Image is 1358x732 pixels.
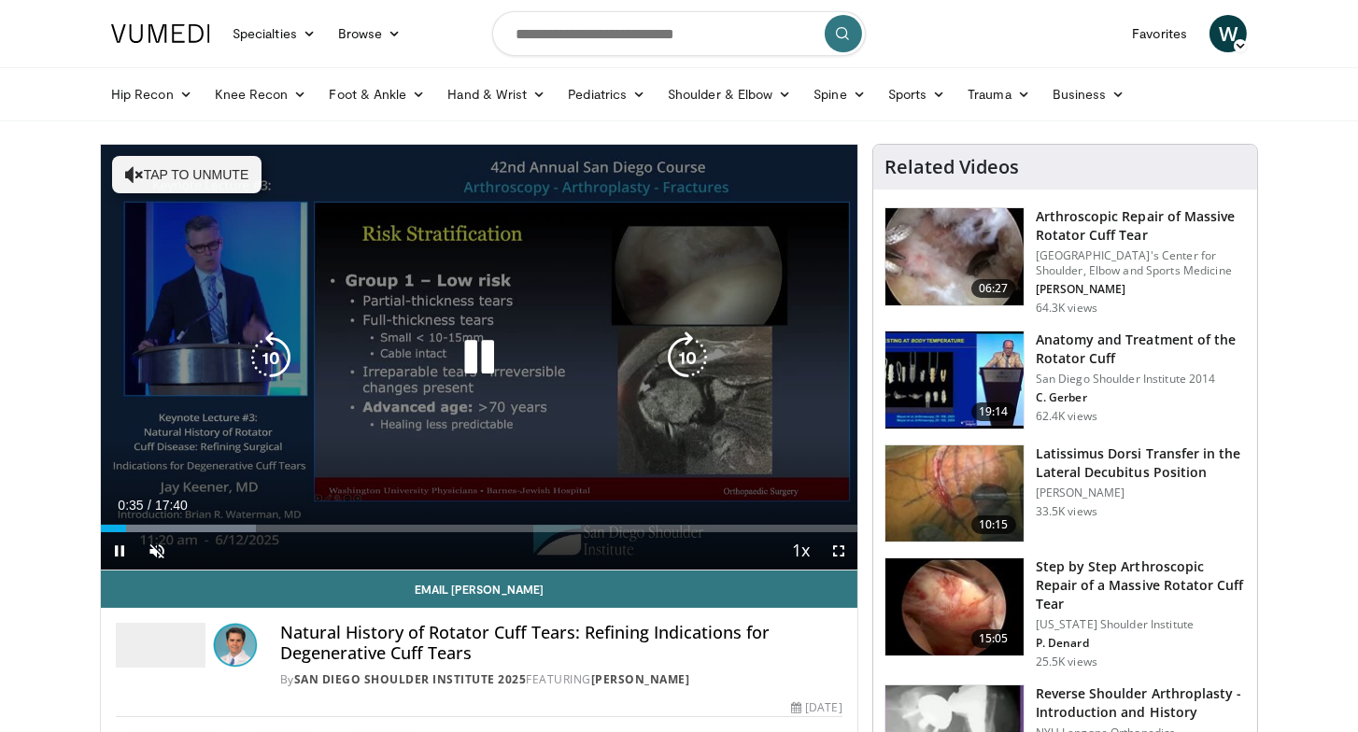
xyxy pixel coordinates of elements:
[885,208,1024,305] img: 281021_0002_1.png.150x105_q85_crop-smart_upscale.jpg
[885,558,1024,655] img: 7cd5bdb9-3b5e-40f2-a8f4-702d57719c06.150x105_q85_crop-smart_upscale.jpg
[884,156,1019,178] h4: Related Videos
[1036,636,1246,651] p: P. Denard
[971,515,1016,534] span: 10:15
[294,671,527,687] a: San Diego Shoulder Institute 2025
[1036,282,1246,297] p: [PERSON_NAME]
[318,76,437,113] a: Foot & Ankle
[1036,684,1246,722] h3: Reverse Shoulder Arthroplasty - Introduction and History
[1209,15,1247,52] a: W
[118,498,143,513] span: 0:35
[101,525,857,532] div: Progress Bar
[1036,617,1246,632] p: [US_STATE] Shoulder Institute
[280,671,842,688] div: By FEATURING
[885,331,1024,429] img: 58008271-3059-4eea-87a5-8726eb53a503.150x105_q85_crop-smart_upscale.jpg
[1121,15,1198,52] a: Favorites
[112,156,262,193] button: Tap to unmute
[204,76,318,113] a: Knee Recon
[884,207,1246,316] a: 06:27 Arthroscopic Repair of Massive Rotator Cuff Tear [GEOGRAPHIC_DATA]'s Center for Shoulder, E...
[557,76,657,113] a: Pediatrics
[1036,372,1246,387] p: San Diego Shoulder Institute 2014
[884,444,1246,543] a: 10:15 Latissimus Dorsi Transfer in the Lateral Decubitus Position [PERSON_NAME] 33.5K views
[221,15,327,52] a: Specialties
[138,532,176,570] button: Unmute
[956,76,1041,113] a: Trauma
[1036,390,1246,405] p: C. Gerber
[1036,207,1246,245] h3: Arthroscopic Repair of Massive Rotator Cuff Tear
[100,76,204,113] a: Hip Recon
[877,76,957,113] a: Sports
[783,532,820,570] button: Playback Rate
[1036,655,1097,669] p: 25.5K views
[802,76,876,113] a: Spine
[591,671,690,687] a: [PERSON_NAME]
[1036,504,1097,519] p: 33.5K views
[280,623,842,663] h4: Natural History of Rotator Cuff Tears: Refining Indications for Degenerative Cuff Tears
[1036,557,1246,613] h3: Step by Step Arthroscopic Repair of a Massive Rotator Cuff Tear
[1041,76,1137,113] a: Business
[1036,444,1246,482] h3: Latissimus Dorsi Transfer in the Lateral Decubitus Position
[791,699,842,716] div: [DATE]
[1036,301,1097,316] p: 64.3K views
[436,76,557,113] a: Hand & Wrist
[1036,486,1246,500] p: [PERSON_NAME]
[101,570,857,608] a: Email [PERSON_NAME]
[116,623,205,668] img: San Diego Shoulder Institute 2025
[1036,331,1246,368] h3: Anatomy and Treatment of the Rotator Cuff
[1036,409,1097,424] p: 62.4K views
[327,15,413,52] a: Browse
[111,24,210,43] img: VuMedi Logo
[101,145,857,570] video-js: Video Player
[971,279,1016,298] span: 06:27
[1036,248,1246,278] p: [GEOGRAPHIC_DATA]'s Center for Shoulder, Elbow and Sports Medicine
[971,629,1016,648] span: 15:05
[101,532,138,570] button: Pause
[657,76,802,113] a: Shoulder & Elbow
[884,331,1246,429] a: 19:14 Anatomy and Treatment of the Rotator Cuff San Diego Shoulder Institute 2014 C. Gerber 62.4K...
[155,498,188,513] span: 17:40
[820,532,857,570] button: Fullscreen
[884,557,1246,669] a: 15:05 Step by Step Arthroscopic Repair of a Massive Rotator Cuff Tear [US_STATE] Shoulder Institu...
[885,445,1024,542] img: 38501_0000_3.png.150x105_q85_crop-smart_upscale.jpg
[971,402,1016,421] span: 19:14
[213,623,258,668] img: Avatar
[492,11,866,56] input: Search topics, interventions
[148,498,151,513] span: /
